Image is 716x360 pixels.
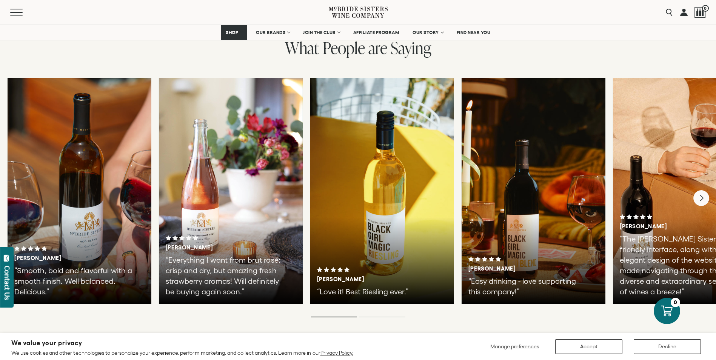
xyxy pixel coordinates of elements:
button: Mobile Menu Trigger [10,9,37,16]
span: OUR BRANDS [256,30,285,35]
button: Next [693,191,709,206]
a: FIND NEAR YOU [452,25,496,40]
p: We use cookies and other technologies to personalize your experience, perform marketing, and coll... [11,349,353,356]
button: Decline [634,339,701,354]
p: “Easy drinking - love supporting this company!” [468,276,590,297]
span: OUR STORY [413,30,439,35]
span: Saying [391,37,431,59]
span: SHOP [226,30,239,35]
button: Manage preferences [486,339,544,354]
a: SHOP [221,25,247,40]
div: 0 [671,298,680,307]
span: Manage preferences [490,343,539,349]
span: 0 [702,5,709,12]
span: People [323,37,365,59]
a: OUR STORY [408,25,448,40]
h3: [PERSON_NAME] [468,265,573,272]
span: are [368,37,387,59]
button: Accept [555,339,622,354]
span: JOIN THE CLUB [303,30,336,35]
h3: [PERSON_NAME] [14,255,119,262]
p: “Everything I want from brut rosé: crisp and dry, but amazing fresh strawberry aromas! Will defin... [166,255,287,297]
h3: [PERSON_NAME] [317,276,421,283]
a: AFFILIATE PROGRAM [348,25,404,40]
a: OUR BRANDS [251,25,294,40]
li: Page dot 2 [359,317,405,317]
p: “Love it! Best Riesling ever.” [317,286,438,297]
span: AFFILIATE PROGRAM [353,30,399,35]
h2: We value your privacy [11,340,353,346]
h3: [PERSON_NAME] [166,244,270,251]
div: Contact Us [3,266,11,300]
li: Page dot 1 [311,317,357,317]
p: “Smooth, bold and flavorful with a smooth finish. Well balanced. Delicious.” [14,265,136,297]
span: FIND NEAR YOU [457,30,491,35]
a: Privacy Policy. [320,350,353,356]
a: JOIN THE CLUB [298,25,345,40]
span: What [285,37,319,59]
